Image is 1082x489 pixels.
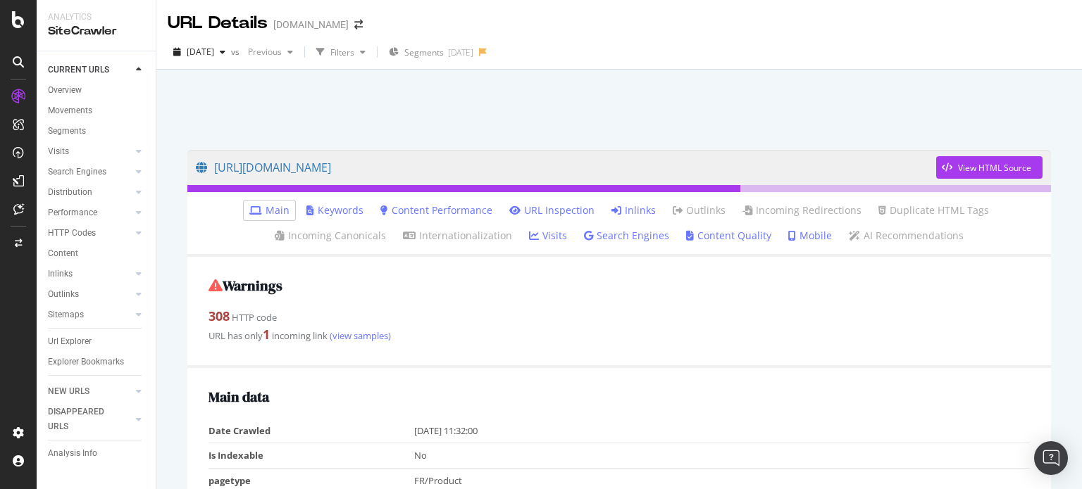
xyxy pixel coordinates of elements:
a: Visits [529,229,567,243]
span: Segments [404,46,444,58]
a: Search Engines [48,165,132,179]
div: Filters [330,46,354,58]
a: Inlinks [48,267,132,281]
td: Date Crawled [209,419,414,443]
a: Content Performance [380,203,492,217]
a: Visits [48,144,132,159]
div: Analytics [48,11,144,23]
a: Incoming Canonicals [275,229,386,243]
a: Movements [48,103,146,118]
div: Url Explorer [48,334,92,349]
span: Previous [242,46,282,58]
div: Explorer Bookmarks [48,355,124,369]
button: [DATE] [168,41,231,63]
td: [DATE] 11:32:00 [414,419,1031,443]
div: arrow-right-arrow-left [354,20,363,30]
div: Distribution [48,185,92,200]
span: 2025 Sep. 9th [187,46,214,58]
strong: 308 [209,307,230,324]
button: Filters [311,41,371,63]
div: Sitemaps [48,307,84,322]
a: Search Engines [584,229,669,243]
div: Segments [48,124,86,139]
div: DISAPPEARED URLS [48,405,119,434]
button: Previous [242,41,299,63]
div: NEW URLS [48,384,89,399]
a: CURRENT URLS [48,63,132,77]
a: HTTP Codes [48,226,132,241]
div: HTTP Codes [48,226,96,241]
button: Segments[DATE] [383,41,479,63]
a: Content [48,246,146,261]
div: View HTML Source [958,162,1031,174]
div: Overview [48,83,82,98]
a: AI Recommendations [849,229,964,243]
div: [DATE] [448,46,473,58]
a: Performance [48,205,132,220]
div: Visits [48,144,69,159]
div: HTTP code [209,307,1030,326]
a: DISAPPEARED URLS [48,405,132,434]
div: URL has only incoming link [209,326,1030,344]
a: Internationalization [403,229,512,243]
div: Performance [48,205,97,220]
a: Outlinks [673,203,726,217]
a: Mobile [788,229,832,243]
div: URL Details [168,11,268,35]
a: Outlinks [48,287,132,302]
div: Analysis Info [48,446,97,461]
div: Movements [48,103,92,118]
strong: 1 [263,326,270,343]
div: Content [48,246,78,261]
a: NEW URLS [48,384,132,399]
a: Main [249,203,290,217]
div: Open Intercom Messenger [1034,441,1068,475]
a: [URL][DOMAIN_NAME] [196,150,936,185]
a: Inlinks [611,203,656,217]
div: Inlinks [48,267,73,281]
a: Keywords [306,203,363,217]
div: [DOMAIN_NAME] [273,18,349,32]
div: Outlinks [48,287,79,302]
div: CURRENT URLS [48,63,109,77]
a: Content Quality [686,229,771,243]
a: Explorer Bookmarks [48,355,146,369]
a: Incoming Redirections [742,203,862,217]
a: Duplicate HTML Tags [878,203,989,217]
a: Analysis Info [48,446,146,461]
a: URL Inspection [509,203,595,217]
td: No [414,443,1031,469]
h2: Main data [209,389,1030,405]
a: Segments [48,124,146,139]
button: View HTML Source [936,156,1043,179]
a: Overview [48,83,146,98]
a: (view samples) [328,329,391,342]
a: Sitemaps [48,307,132,322]
a: Url Explorer [48,334,146,349]
span: vs [231,46,242,58]
h2: Warnings [209,278,1030,293]
div: SiteCrawler [48,23,144,39]
a: Distribution [48,185,132,200]
td: Is Indexable [209,443,414,469]
div: Search Engines [48,165,106,179]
